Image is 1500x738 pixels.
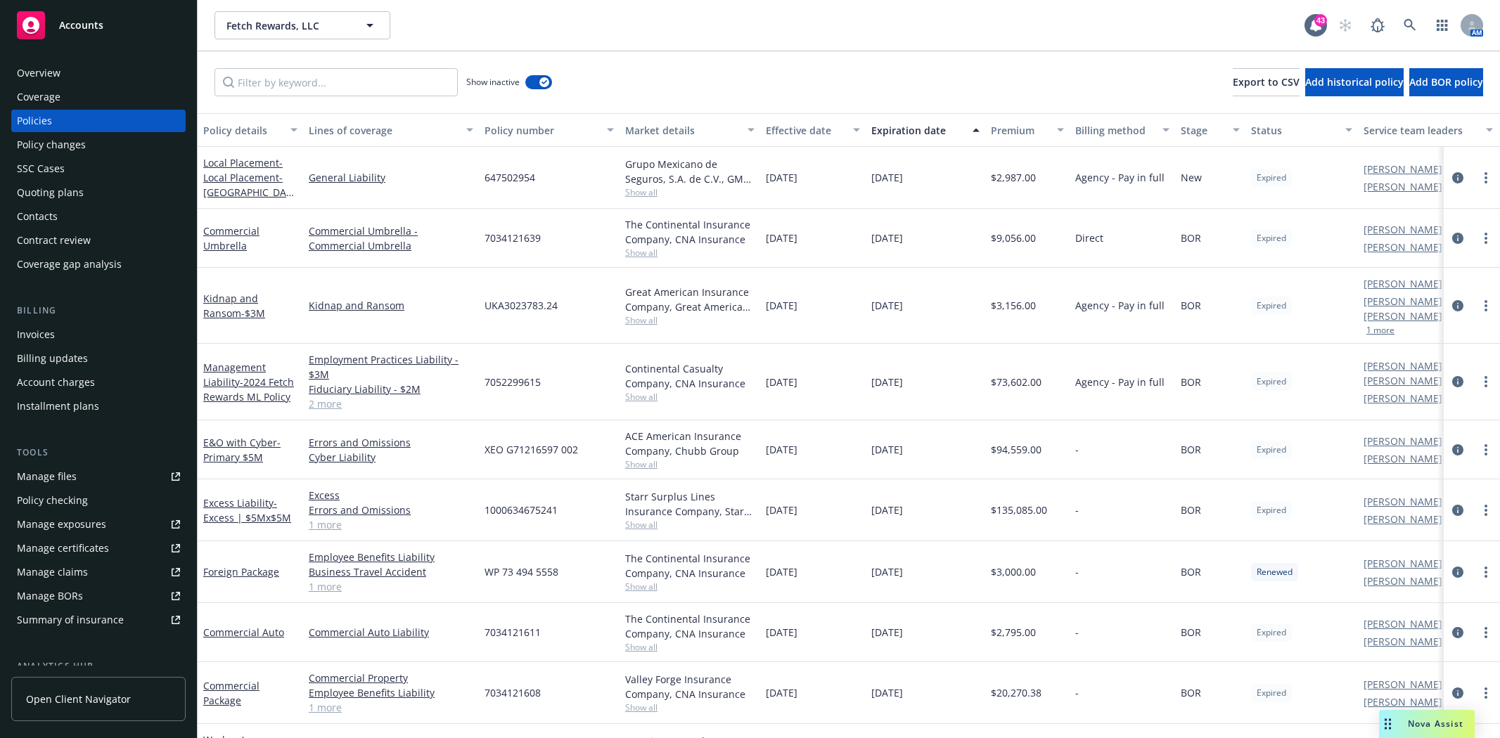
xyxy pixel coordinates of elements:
[991,685,1041,700] span: $20,270.38
[203,565,279,578] a: Foreign Package
[1181,231,1201,245] span: BOR
[1257,299,1286,312] span: Expired
[625,611,755,641] div: The Continental Insurance Company, CNA Insurance
[871,685,903,700] span: [DATE]
[11,253,186,276] a: Coverage gap analysis
[991,503,1047,517] span: $135,085.00
[1477,502,1494,519] a: more
[11,157,186,180] a: SSC Cases
[11,323,186,346] a: Invoices
[309,671,473,685] a: Commercial Property
[1409,75,1483,89] span: Add BOR policy
[1233,68,1300,96] button: Export to CSV
[11,181,186,204] a: Quoting plans
[1364,677,1442,692] a: [PERSON_NAME]
[203,496,291,524] a: Excess Liability
[485,442,578,457] span: XEO G71216597 002
[991,123,1049,138] div: Premium
[625,314,755,326] span: Show all
[485,564,558,579] span: WP 73 494 5558
[1477,297,1494,314] a: more
[309,435,473,450] a: Errors and Omissions
[766,685,797,700] span: [DATE]
[11,659,186,673] div: Analytics hub
[59,20,103,31] span: Accounts
[203,361,294,403] a: Management Liability
[766,442,797,457] span: [DATE]
[871,625,903,640] span: [DATE]
[1181,298,1201,313] span: BOR
[625,672,755,701] div: Valley Forge Insurance Company, CNA Insurance
[871,123,964,138] div: Expiration date
[1477,373,1494,390] a: more
[17,347,88,370] div: Billing updates
[1449,685,1466,701] a: circleInformation
[625,361,755,391] div: Continental Casualty Company, CNA Insurance
[625,123,739,138] div: Market details
[17,585,83,607] div: Manage BORs
[766,231,797,245] span: [DATE]
[214,68,458,96] input: Filter by keyword...
[1257,232,1286,245] span: Expired
[1314,14,1327,27] div: 43
[1075,170,1165,185] span: Agency - Pay in full
[1364,694,1442,709] a: [PERSON_NAME]
[11,205,186,228] a: Contacts
[1364,512,1442,526] a: [PERSON_NAME]
[485,375,541,389] span: 7052299615
[1358,113,1499,147] button: Service team leaders
[1075,625,1079,640] span: -
[17,489,88,512] div: Policy checking
[241,306,265,320] span: - $3M
[11,6,186,45] a: Accounts
[309,685,473,700] a: Employee Benefits Liability
[203,375,294,403] span: - 2024 Fetch Rewards ML Policy
[17,609,124,631] div: Summary of insurance
[1257,444,1286,456] span: Expired
[625,186,755,198] span: Show all
[309,564,473,579] a: Business Travel Accident
[1477,624,1494,641] a: more
[766,123,845,138] div: Effective date
[17,229,91,252] div: Contract review
[17,62,60,84] div: Overview
[309,298,473,313] a: Kidnap and Ransom
[11,585,186,607] a: Manage BORs
[309,123,458,138] div: Lines of coverage
[17,323,55,346] div: Invoices
[1245,113,1358,147] button: Status
[1449,502,1466,519] a: circleInformation
[1257,171,1286,184] span: Expired
[1409,68,1483,96] button: Add BOR policy
[198,113,303,147] button: Policy details
[766,564,797,579] span: [DATE]
[17,371,95,394] div: Account charges
[203,436,281,464] span: - Primary $5M
[1364,162,1442,176] a: [PERSON_NAME]
[17,561,88,583] div: Manage claims
[991,298,1036,313] span: $3,156.00
[625,157,755,186] div: Grupo Mexicano de Seguros, S.A. de C.V., GMX Seguros
[1364,358,1473,388] a: [PERSON_NAME] [PERSON_NAME]
[1364,556,1442,571] a: [PERSON_NAME]
[214,11,390,39] button: Fetch Rewards, LLC
[17,465,77,488] div: Manage files
[485,685,541,700] span: 7034121608
[1233,75,1300,89] span: Export to CSV
[866,113,985,147] button: Expiration date
[11,86,186,108] a: Coverage
[1449,624,1466,641] a: circleInformation
[1181,625,1201,640] span: BOR
[1364,391,1442,406] a: [PERSON_NAME]
[485,503,558,517] span: 1000634675241
[1257,626,1286,639] span: Expired
[309,352,473,382] a: Employment Practices Liability - $3M
[1181,123,1224,138] div: Stage
[1449,373,1466,390] a: circleInformation
[11,489,186,512] a: Policy checking
[303,113,479,147] button: Lines of coverage
[11,465,186,488] a: Manage files
[466,76,520,88] span: Show inactive
[203,496,291,524] span: - Excess | $5Mx$5M
[203,224,259,252] a: Commercial Umbrella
